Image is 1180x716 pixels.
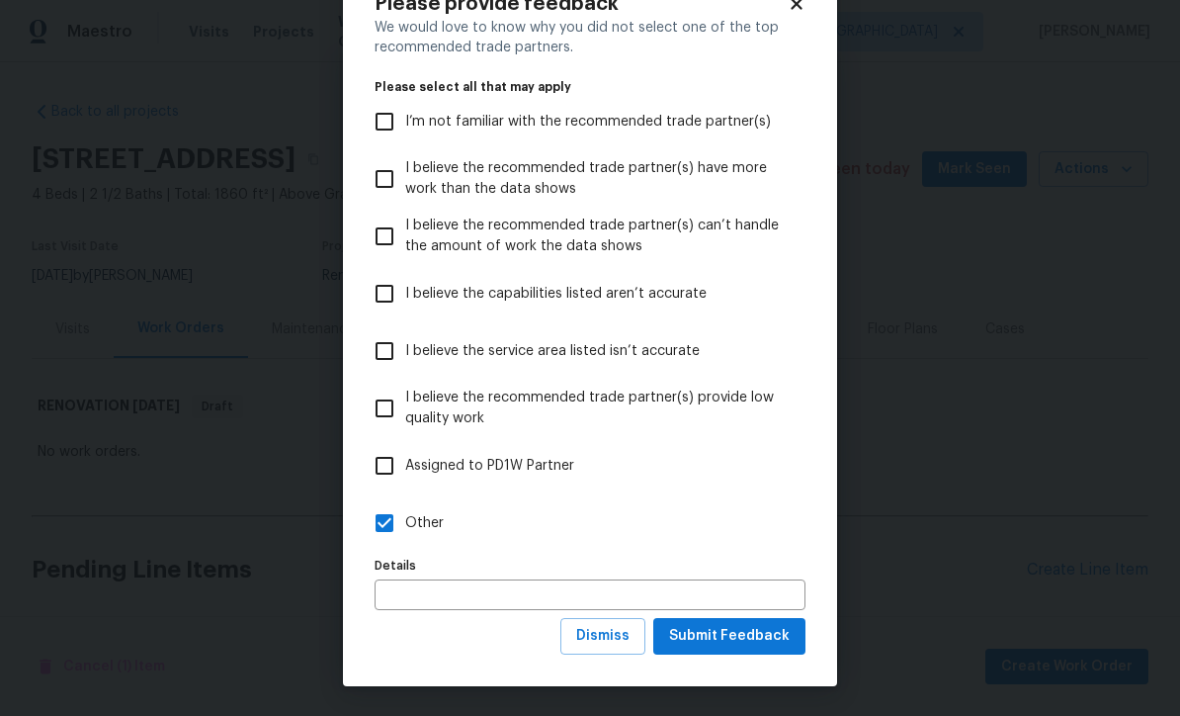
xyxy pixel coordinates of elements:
span: Dismiss [576,624,630,649]
button: Submit Feedback [653,618,805,655]
span: I’m not familiar with the recommended trade partner(s) [405,112,771,133]
span: I believe the recommended trade partner(s) can’t handle the amount of work the data shows [405,216,790,257]
label: Details [375,560,805,572]
span: I believe the recommended trade partner(s) have more work than the data shows [405,158,790,200]
span: Assigned to PD1W Partner [405,456,574,477]
span: I believe the recommended trade partner(s) provide low quality work [405,388,790,429]
span: I believe the capabilities listed aren’t accurate [405,284,707,305]
span: Other [405,513,444,534]
button: Dismiss [560,618,645,655]
span: I believe the service area listed isn’t accurate [405,341,700,362]
span: Submit Feedback [669,624,790,649]
div: We would love to know why you did not select one of the top recommended trade partners. [375,18,805,57]
legend: Please select all that may apply [375,81,805,93]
